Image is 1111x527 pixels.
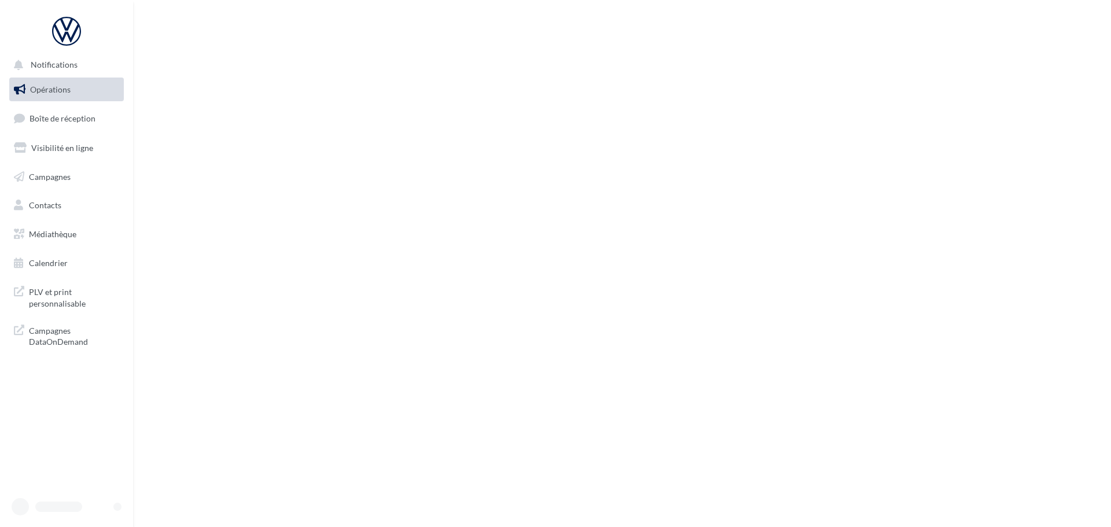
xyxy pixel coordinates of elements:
a: Médiathèque [7,222,126,246]
a: PLV et print personnalisable [7,279,126,314]
a: Calendrier [7,251,126,275]
span: Campagnes [29,171,71,181]
a: Boîte de réception [7,106,126,131]
a: Campagnes DataOnDemand [7,318,126,352]
span: Notifications [31,60,78,70]
span: Médiathèque [29,229,76,239]
span: Calendrier [29,258,68,268]
span: Contacts [29,200,61,210]
a: Campagnes [7,165,126,189]
span: Opérations [30,84,71,94]
span: Campagnes DataOnDemand [29,323,119,348]
a: Opérations [7,78,126,102]
span: Visibilité en ligne [31,143,93,153]
a: Visibilité en ligne [7,136,126,160]
span: Boîte de réception [30,113,95,123]
a: Contacts [7,193,126,218]
span: PLV et print personnalisable [29,284,119,309]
